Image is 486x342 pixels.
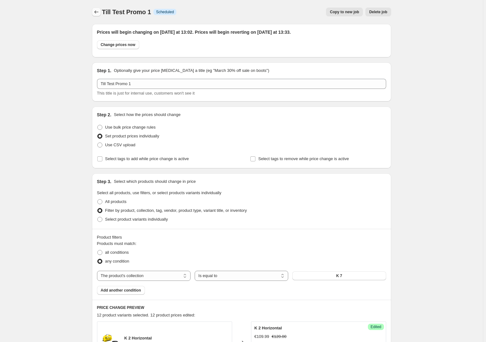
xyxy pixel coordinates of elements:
[254,333,269,340] div: €109.99
[92,8,101,16] button: Price change jobs
[365,8,391,16] button: Delete job
[326,8,363,16] button: Copy to new job
[114,112,180,118] p: Select how the prices should change
[97,190,221,195] span: Select all products, use filters, or select products variants individually
[97,305,386,310] h6: PRICE CHANGE PREVIEW
[105,199,127,204] span: All products
[105,156,189,161] span: Select tags to add while price change is active
[292,271,386,280] button: K 7
[330,9,359,14] span: Copy to new job
[105,250,129,255] span: all conditions
[97,178,111,185] h2: Step 3.
[258,156,349,161] span: Select tags to remove while price change is active
[254,326,282,330] span: K 2 Horizontal
[105,134,159,138] span: Set product prices individually
[369,9,387,14] span: Delete job
[97,67,111,74] h2: Step 1.
[97,40,139,49] button: Change prices now
[370,324,381,329] span: Edited
[105,208,247,213] span: Filter by product, collection, tag, vendor, product type, variant title, or inventory
[97,234,386,241] div: Product filters
[336,273,342,278] span: K 7
[101,42,135,47] span: Change prices now
[105,259,129,264] span: any condition
[156,9,174,14] span: Scheduled
[97,241,137,246] span: Products must match:
[97,91,195,96] span: This title is just for internal use, customers won't see it
[97,313,195,317] span: 12 product variants selected. 12 product prices edited:
[114,178,196,185] p: Select which products should change in price
[105,125,156,130] span: Use bulk price change rules
[101,288,141,293] span: Add another condition
[114,67,269,74] p: Optionally give your price [MEDICAL_DATA] a title (eg "March 30% off sale on boots")
[97,112,111,118] h2: Step 2.
[105,142,135,147] span: Use CSV upload
[97,79,386,89] input: 30% off holiday sale
[97,286,145,295] button: Add another condition
[97,29,386,35] h2: Prices will begin changing on [DATE] at 13:02. Prices will begin reverting on [DATE] at 13:33.
[105,217,168,222] span: Select product variants individually
[272,333,287,340] strike: €120.00
[102,9,151,15] span: Till Test Promo 1
[124,336,152,340] span: K 2 Horizontal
